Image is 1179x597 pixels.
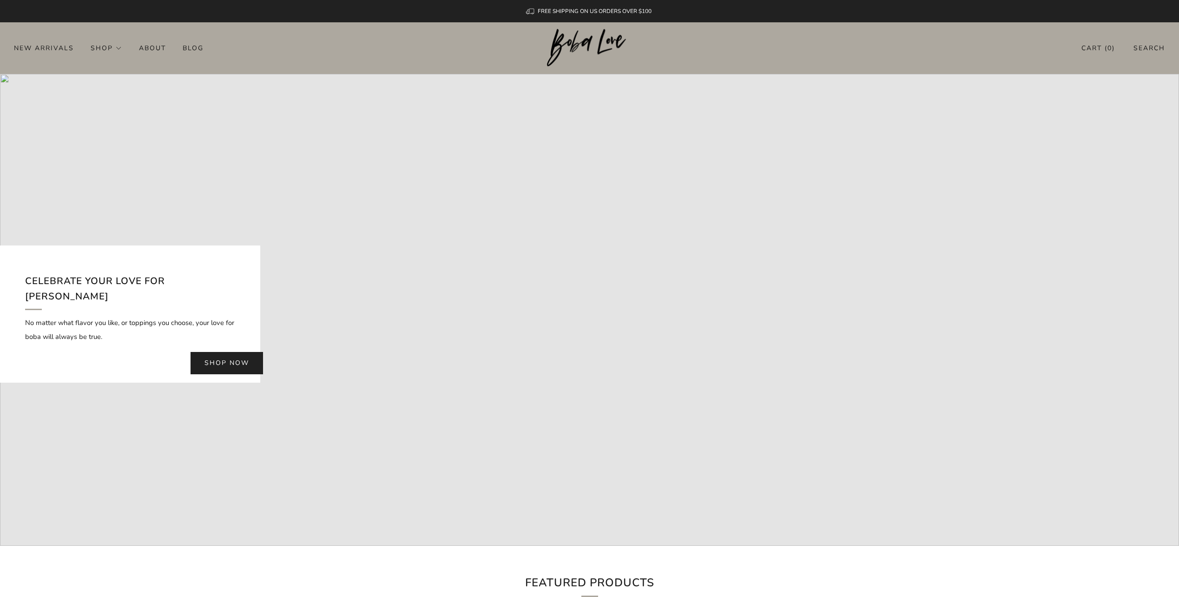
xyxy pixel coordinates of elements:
[14,40,74,55] a: New Arrivals
[25,316,235,344] p: No matter what flavor you like, or toppings you choose, your love for boba will always be true.
[25,273,235,310] h2: Celebrate your love for [PERSON_NAME]
[139,40,166,55] a: About
[183,40,204,55] a: Blog
[1133,40,1165,56] a: Search
[1081,40,1115,56] a: Cart
[91,40,122,55] a: Shop
[547,29,632,67] img: Boba Love
[538,7,652,15] span: FREE SHIPPING ON US ORDERS OVER $100
[191,352,263,374] a: Shop now
[436,574,743,597] h2: Featured Products
[1107,44,1112,53] items-count: 0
